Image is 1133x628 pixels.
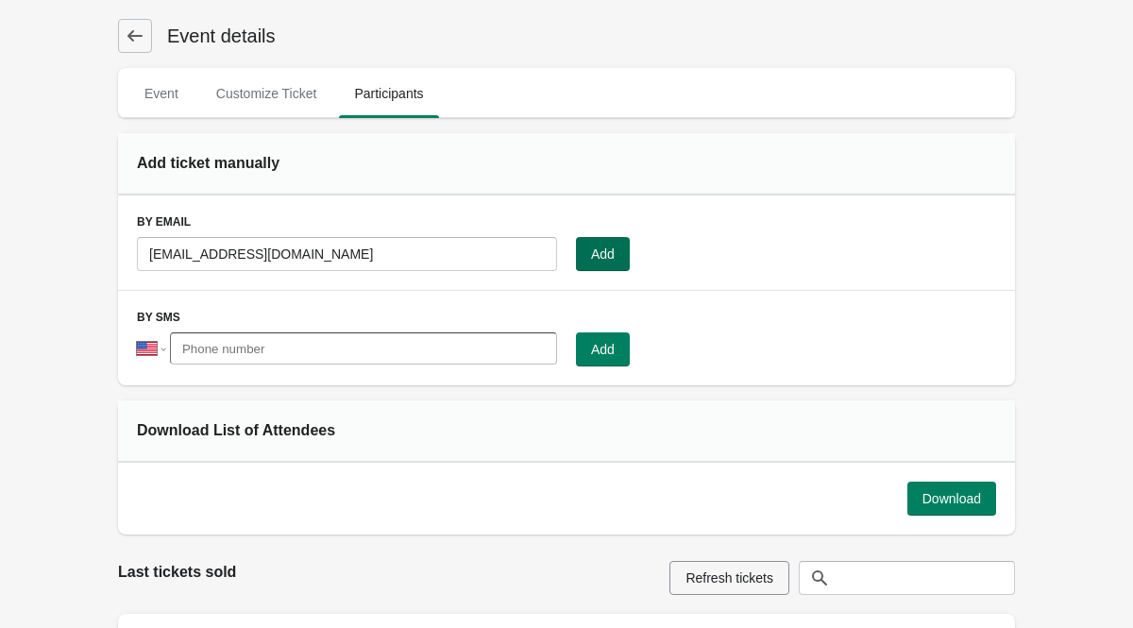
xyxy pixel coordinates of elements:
[118,561,654,584] h2: Last tickets sold
[576,237,630,271] button: Add
[129,76,194,110] span: Event
[576,332,630,366] button: Add
[137,237,557,271] input: Email
[922,491,981,506] span: Download
[201,76,332,110] span: Customize Ticket
[907,482,996,516] button: Download
[137,214,996,229] h3: By Email
[591,342,615,357] span: Add
[137,310,996,325] h3: By SMS
[339,76,438,110] span: Participants
[591,246,615,262] span: Add
[137,152,395,175] div: Add ticket manually
[669,561,789,595] button: Refresh tickets
[137,419,395,442] div: Download List of Attendees
[152,23,276,49] h1: Event details
[685,570,773,586] span: Refresh tickets
[170,332,557,365] input: Phone number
